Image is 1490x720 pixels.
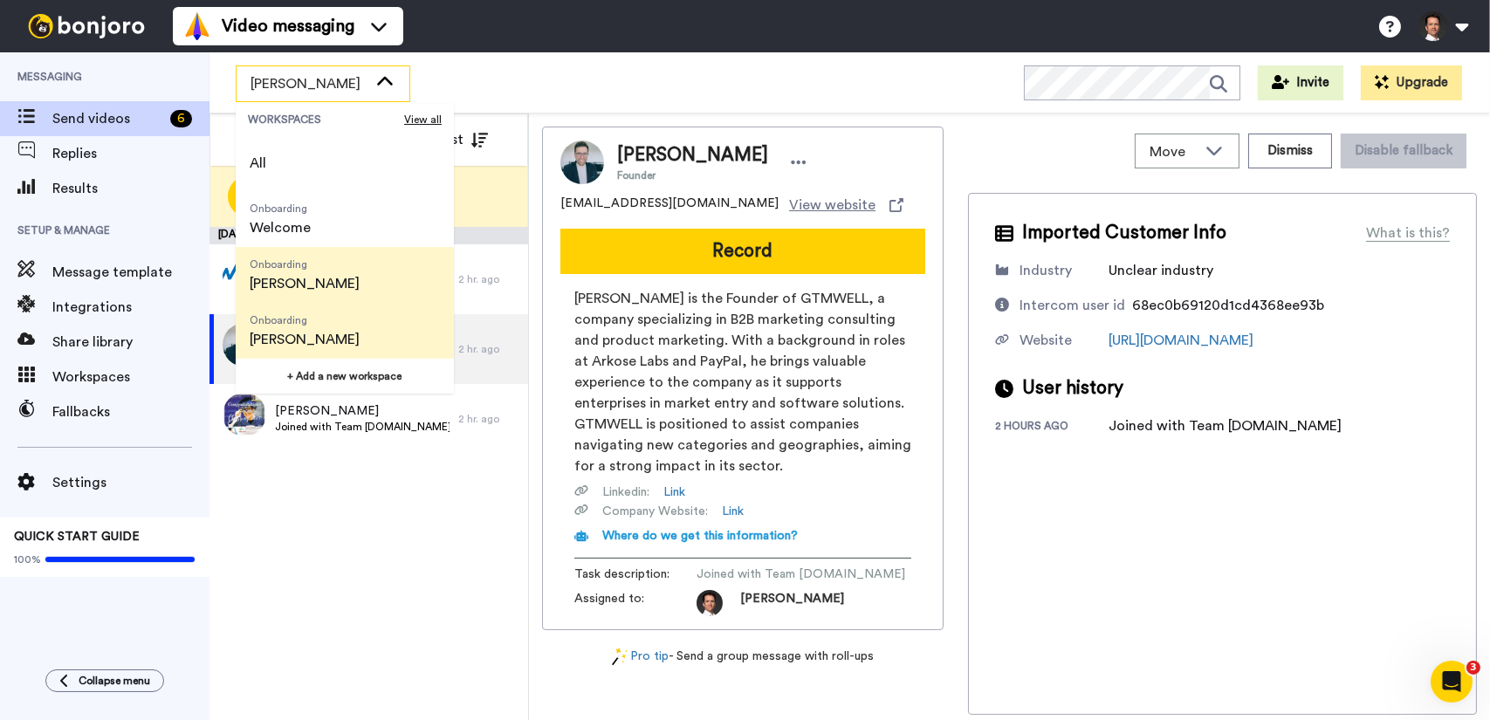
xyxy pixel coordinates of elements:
[789,195,875,216] span: View website
[602,483,649,501] span: Linkedin :
[52,262,209,283] span: Message template
[458,272,519,286] div: 2 hr. ago
[1109,333,1253,347] a: [URL][DOMAIN_NAME]
[1022,375,1123,401] span: User history
[663,483,685,501] a: Link
[52,297,209,318] span: Integrations
[740,590,844,616] span: [PERSON_NAME]
[1248,134,1332,168] button: Dismiss
[1022,220,1226,246] span: Imported Customer Info
[52,143,209,164] span: Replies
[697,590,723,616] img: photo.jpg
[602,503,708,520] span: Company Website :
[574,288,911,477] span: [PERSON_NAME] is the Founder of GTMWELL, a company specializing in B2B marketing consulting and p...
[697,566,905,583] span: Joined with Team [DOMAIN_NAME]
[52,367,209,387] span: Workspaces
[14,531,140,543] span: QUICK START GUIDE
[1020,330,1072,351] div: Website
[250,257,360,271] span: Onboarding
[275,402,450,420] span: [PERSON_NAME]
[21,14,152,38] img: bj-logo-header-white.svg
[223,253,266,297] img: 4f688dbc-e381-4223-abd7-7a2ae40e3194.png
[248,113,404,127] span: WORKSPACES
[1466,661,1480,675] span: 3
[14,552,41,566] span: 100%
[183,12,211,40] img: vm-color.svg
[52,401,209,422] span: Fallbacks
[560,229,925,274] button: Record
[722,503,744,520] a: Link
[458,342,519,356] div: 2 hr. ago
[236,359,454,394] button: + Add a new workspace
[1109,264,1213,278] span: Unclear industry
[250,217,311,238] span: Welcome
[1431,661,1473,703] iframe: Intercom live chat
[560,195,779,216] span: [EMAIL_ADDRESS][DOMAIN_NAME]
[617,168,768,182] span: Founder
[250,329,360,350] span: [PERSON_NAME]
[1132,298,1324,312] span: 68ec0b69120d1cd4368ee93b
[45,669,164,692] button: Collapse menu
[1020,260,1072,281] div: Industry
[52,178,209,199] span: Results
[52,472,209,493] span: Settings
[222,14,354,38] span: Video messaging
[574,590,697,616] span: Assigned to:
[612,648,628,666] img: magic-wand.svg
[1109,415,1342,436] div: Joined with Team [DOMAIN_NAME]
[995,419,1109,436] div: 2 hours ago
[251,73,367,94] span: [PERSON_NAME]
[1258,65,1343,100] button: Invite
[602,530,798,542] span: Where do we get this information?
[1361,65,1462,100] button: Upgrade
[458,412,519,426] div: 2 hr. ago
[250,273,360,294] span: [PERSON_NAME]
[574,566,697,583] span: Task description :
[250,313,360,327] span: Onboarding
[560,141,604,184] img: Image of Erkin Gunay
[223,393,266,436] img: 963d0bdf-b910-4b95-a6af-dd902ab96f5a.jpg
[404,113,442,127] span: View all
[617,142,768,168] span: [PERSON_NAME]
[1341,134,1466,168] button: Disable fallback
[209,227,528,244] div: [DATE]
[170,110,192,127] div: 6
[52,108,163,129] span: Send videos
[612,648,669,666] a: Pro tip
[250,153,266,174] span: All
[250,202,311,216] span: Onboarding
[1366,223,1450,243] div: What is this?
[789,195,903,216] a: View website
[79,674,150,688] span: Collapse menu
[542,648,944,666] div: - Send a group message with roll-ups
[275,420,450,434] span: Joined with Team [DOMAIN_NAME]
[223,323,266,367] img: 1ae6f1c3-38da-4bd6-897e-36b9500ca13e.jpg
[1150,141,1197,162] span: Move
[1020,295,1125,316] div: Intercom user id
[52,332,209,353] span: Share library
